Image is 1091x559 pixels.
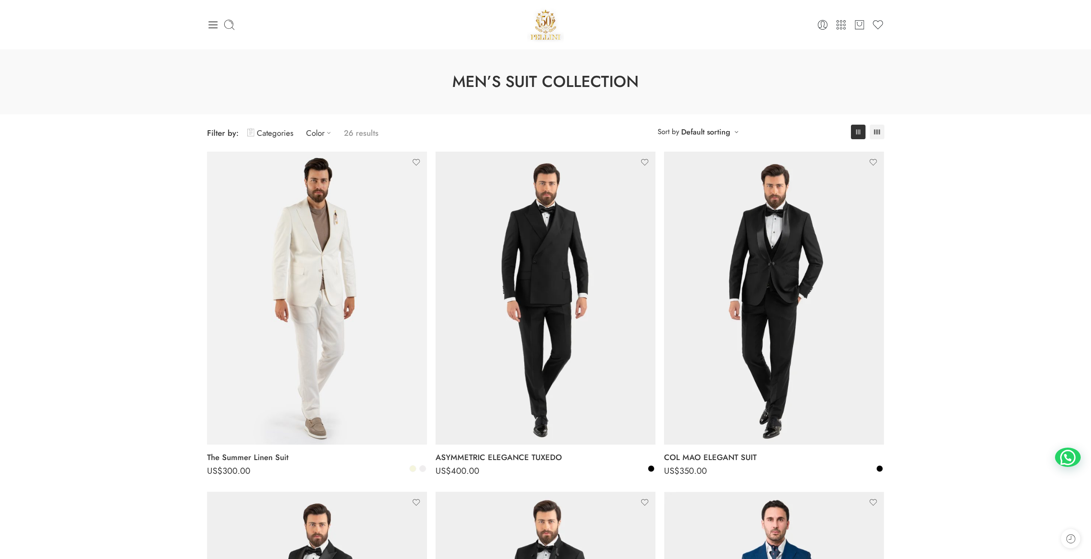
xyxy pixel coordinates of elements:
[854,19,866,31] a: Cart
[527,6,564,43] img: Pellini
[658,125,679,139] span: Sort by
[207,449,427,466] a: The Summer Linen Suit
[306,123,335,143] a: Color
[664,465,679,477] span: US$
[207,465,222,477] span: US$
[436,465,479,477] bdi: 400.00
[419,465,427,472] a: Off-White
[876,465,884,472] a: Black
[664,449,884,466] a: COL MAO ELEGANT SUIT
[681,126,730,138] a: Default sorting
[527,6,564,43] a: Pellini -
[664,465,707,477] bdi: 350.00
[409,465,417,472] a: Beige
[436,449,655,466] a: ASYMMETRIC ELEGANCE TUXEDO
[247,123,293,143] a: Categories
[872,19,884,31] a: Wishlist
[647,465,655,472] a: Black
[344,123,379,143] p: 26 results
[21,71,1070,93] h1: Men’s Suit Collection
[436,465,451,477] span: US$
[207,465,250,477] bdi: 300.00
[207,127,239,139] span: Filter by:
[817,19,829,31] a: Login / Register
